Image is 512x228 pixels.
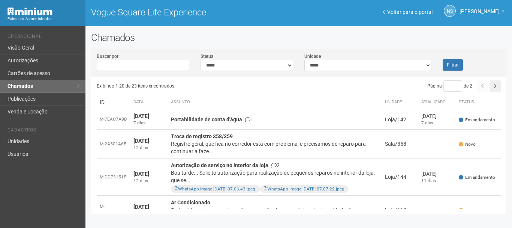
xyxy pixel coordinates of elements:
[421,170,453,178] div: [DATE]
[427,83,472,89] span: Página de 2
[382,159,418,196] td: Loja/144
[421,112,453,120] div: [DATE]
[7,34,80,42] li: Operacional
[456,95,501,109] th: Status
[7,8,52,15] img: Minium
[97,53,118,60] label: Buscar por
[133,178,165,184] div: 12 dias
[383,9,433,15] a: Voltar para o portal
[444,5,456,17] a: NS
[171,169,379,184] div: Boa tarde... Solicito autorização para realização de pequenos reparos no interior da loja, que se...
[7,127,80,135] li: Cadastros
[382,130,418,159] td: Sala/358
[130,95,168,109] th: Data
[133,120,165,126] div: 7 dias
[97,196,130,225] td: M-DACCC3C3
[171,199,210,205] strong: Ar Condicionado
[304,53,321,60] label: Unidade
[418,95,456,109] th: Atualizado
[97,130,130,159] td: M-2A501A6E
[382,196,418,225] td: Loja/113
[459,174,495,181] span: Em andamento
[7,15,80,22] div: Painel do Administrador
[97,109,130,130] td: M-7EAC7A9B
[171,206,379,221] div: Tenho tido inúmeras reclamações a respeito do ar condicionado da unidade. A temperatura das lojas...
[168,95,382,109] th: Assunto
[459,141,476,148] span: Novo
[245,116,253,122] span: 1
[460,9,505,15] a: [PERSON_NAME]
[133,113,149,119] strong: [DATE]
[91,32,506,43] h2: Chamados
[459,117,495,123] span: Em andamento
[459,207,476,214] span: Novo
[171,162,268,168] strong: Autorização de serviço no interior da loja
[171,140,379,155] div: Registro geral, que fica no corredor está com problema, e precisamos de reparo para continuar a f...
[271,162,280,168] span: 2
[443,59,463,71] button: Filtrar
[133,145,165,151] div: 12 dias
[201,53,213,60] label: Status
[421,120,433,125] span: 7 dias
[97,95,130,109] td: ID
[421,178,436,183] span: 11 dias
[264,186,344,192] a: WhatsApp Image [DATE] 07.07.22.jpeg
[171,116,242,122] strong: Portabilidade de conta d'água
[133,138,149,144] strong: [DATE]
[382,95,418,109] th: Unidade
[133,204,149,210] strong: [DATE]
[460,1,500,14] span: Nicolle Silva
[382,109,418,130] td: Loja/142
[133,171,149,177] strong: [DATE]
[171,133,233,139] strong: Troca de registro 358/359
[91,8,293,17] h1: Vogue Square Life Experience
[97,80,299,92] div: Exibindo 1-20 de 23 itens encontrados
[175,186,255,192] a: WhatsApp Image [DATE] 07.06.43.jpeg
[97,159,130,196] td: M-DD73151F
